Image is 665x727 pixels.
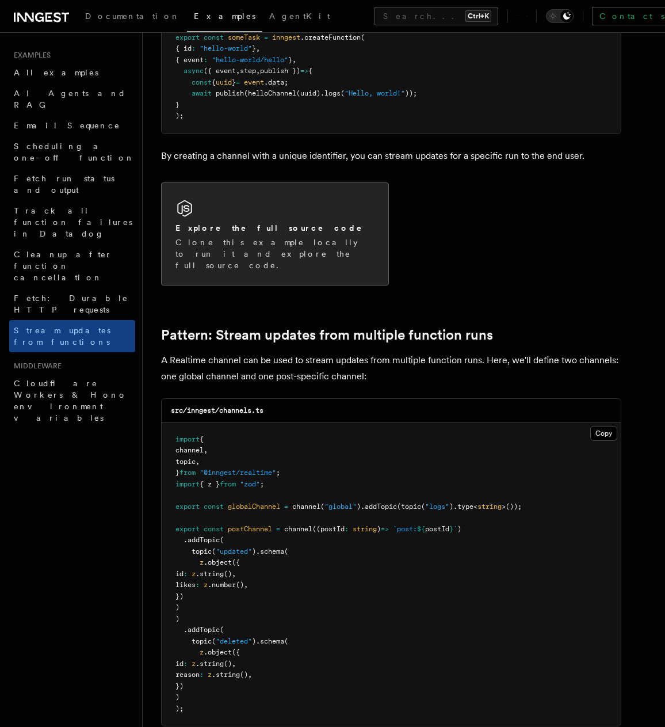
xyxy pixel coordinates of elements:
[200,44,252,52] span: "hello-world"
[272,33,300,41] span: inngest
[204,558,232,566] span: .object
[361,503,397,511] span: .addTopic
[288,56,292,64] span: }
[381,525,389,533] span: =>
[417,525,425,533] span: ${
[377,525,381,533] span: )
[216,547,252,555] span: "updated"
[264,33,268,41] span: =
[212,56,288,64] span: "hello-world/hello"
[260,480,264,488] span: ;
[204,67,236,75] span: ({ event
[232,558,240,566] span: ({
[208,671,212,679] span: z
[240,671,248,679] span: ()
[252,547,256,555] span: )
[175,671,200,679] span: reason
[324,503,357,511] span: "global"
[220,480,236,488] span: from
[175,603,179,611] span: )
[204,581,208,589] span: z
[320,503,324,511] span: (
[175,222,363,234] h2: Explore the full source code
[300,33,361,41] span: .createFunction
[345,89,405,97] span: "Hello, world!"
[308,67,312,75] span: {
[9,373,135,428] a: Cloudflare Workers & Hono environment variables
[449,503,453,511] span: )
[393,525,417,533] span: `post:
[477,503,502,511] span: string
[292,503,320,511] span: channel
[14,89,126,109] span: AI Agents and RAG
[184,67,204,75] span: async
[204,648,232,656] span: .object
[204,446,208,454] span: ,
[284,547,288,555] span: (
[228,33,260,41] span: someTask
[78,3,187,31] a: Documentation
[220,536,224,544] span: (
[224,660,232,668] span: ()
[184,536,220,544] span: .addTopic
[175,592,184,600] span: })
[212,637,216,645] span: (
[228,525,272,533] span: postChannel
[14,68,98,77] span: All examples
[240,67,256,75] span: step
[175,435,200,443] span: import
[175,660,184,668] span: id
[175,682,184,690] span: })
[85,12,180,21] span: Documentation
[264,78,288,86] span: .data;
[200,671,204,679] span: :
[232,78,236,86] span: }
[204,56,208,64] span: :
[312,525,345,533] span: ((postId
[14,174,114,195] span: Fetch run status and output
[9,320,135,352] a: Stream updates from functions
[453,525,457,533] span: `
[232,570,236,578] span: ,
[192,660,196,668] span: z
[14,294,128,314] span: Fetch: Durable HTTP requests
[232,660,236,668] span: ,
[175,469,179,477] span: }
[9,62,135,83] a: All examples
[14,250,112,282] span: Cleanup after function cancellation
[187,3,262,32] a: Examples
[196,570,224,578] span: .string
[473,503,477,511] span: <
[292,56,296,64] span: ,
[175,480,200,488] span: import
[161,352,621,385] p: A Realtime channel can be used to stream updates from multiple function runs. Here, we'll define ...
[200,469,276,477] span: "@inngest/realtime"
[175,44,192,52] span: { id
[457,525,461,533] span: )
[14,206,132,238] span: Track all function failures in Datadog
[9,361,62,371] span: Middleware
[405,89,417,97] span: ));
[216,78,232,86] span: uuid
[425,525,449,533] span: postId
[465,10,491,22] kbd: Ctrl+K
[175,56,204,64] span: { event
[453,503,473,511] span: .type
[9,244,135,288] a: Cleanup after function cancellation
[357,503,361,511] span: )
[192,44,196,52] span: :
[175,446,204,454] span: channel
[296,89,320,97] span: (uuid)
[194,12,255,21] span: Examples
[300,67,308,75] span: =>
[284,525,312,533] span: channel
[192,78,212,86] span: const
[184,660,188,668] span: :
[175,503,200,511] span: export
[590,426,617,441] button: Copy
[228,503,280,511] span: globalChannel
[236,78,240,86] span: =
[502,503,522,511] span: >());
[192,637,212,645] span: topic
[179,469,196,477] span: from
